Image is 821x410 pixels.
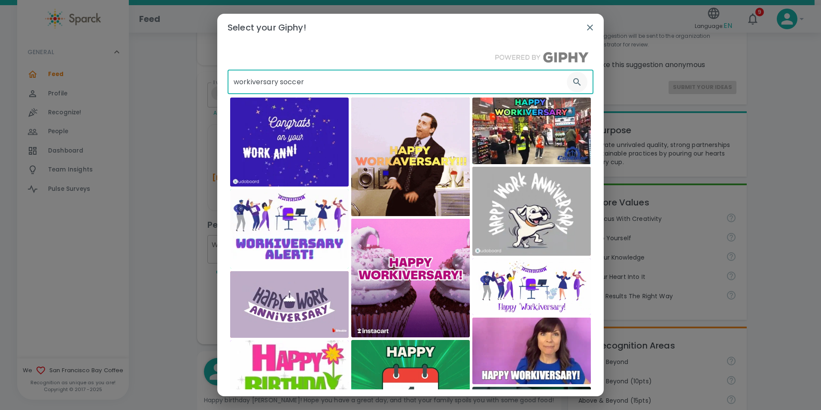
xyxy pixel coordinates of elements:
img: Kudoboard GIF [230,98,349,187]
img: Work Anniversary GIF [351,98,470,216]
img: Powered by GIPHY [490,52,593,63]
img: Happy Work Anniversary GIF by Homespire Mortgage [472,258,591,315]
input: What do you want to search? [228,70,563,94]
img: Kudoboard GIF [472,167,591,256]
h2: Select your Giphy! [217,14,604,41]
img: Happy Anniversary Delivery GIF by Instacart [351,219,470,337]
img: Happy Anniversary Dancing GIF by ConEquip Parts [472,98,591,164]
img: Work Anniversary GIF by Homespire Mortgage [230,189,349,269]
img: Work Anniversary GIF by Your Happy Workplace [472,318,591,384]
img: Celebrate Happy Anniversary GIF by Biteable [230,271,349,338]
